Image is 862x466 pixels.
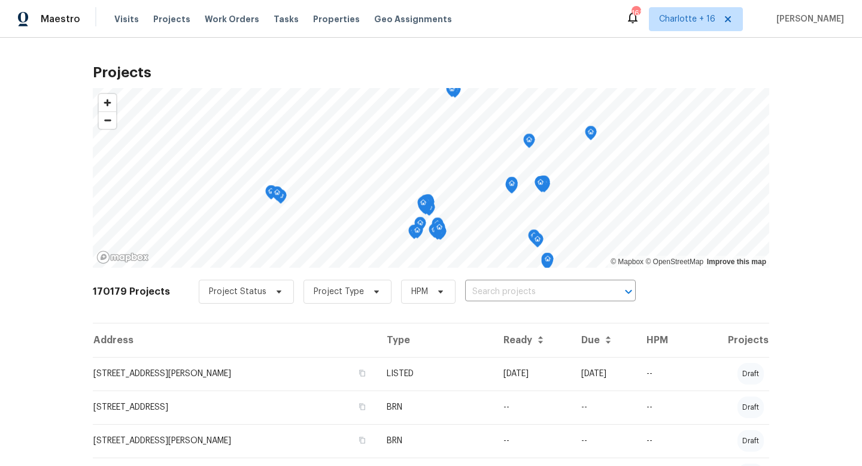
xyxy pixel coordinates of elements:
div: Map marker [506,177,518,196]
div: Map marker [414,217,426,235]
div: Map marker [420,195,432,213]
th: Projects [690,323,769,357]
button: Copy Address [357,435,368,446]
span: Tasks [274,15,299,23]
div: Map marker [433,221,445,240]
span: Maestro [41,13,80,25]
span: Geo Assignments [374,13,452,25]
button: Zoom out [99,111,116,129]
td: -- [494,424,572,458]
button: Zoom in [99,94,116,111]
div: Map marker [542,253,554,271]
div: Map marker [411,224,423,243]
input: Search projects [465,283,602,301]
div: Map marker [541,255,553,274]
td: [DATE] [494,357,572,391]
span: [PERSON_NAME] [772,13,844,25]
h2: Projects [93,66,769,78]
span: Zoom out [99,112,116,129]
h2: 170179 Projects [93,286,170,298]
span: Properties [313,13,360,25]
th: Type [377,323,494,357]
span: Project Type [314,286,364,298]
div: Map marker [528,229,540,248]
div: Map marker [541,253,553,271]
span: Visits [114,13,139,25]
th: Address [93,323,377,357]
div: draft [737,363,764,385]
a: OpenStreetMap [645,258,703,266]
span: Projects [153,13,190,25]
span: Work Orders [205,13,259,25]
td: BRN [377,424,494,458]
td: -- [494,391,572,424]
div: Map marker [271,186,283,205]
div: Map marker [505,178,517,197]
div: 161 [632,7,640,19]
a: Mapbox [611,258,644,266]
div: Map marker [585,126,597,144]
div: draft [737,397,764,418]
td: [DATE] [572,357,637,391]
td: [STREET_ADDRESS][PERSON_NAME] [93,357,377,391]
td: LISTED [377,357,494,391]
div: draft [737,430,764,452]
div: Map marker [532,233,544,252]
div: Map marker [446,83,458,101]
span: HPM [411,286,428,298]
td: -- [637,424,689,458]
td: BRN [377,391,494,424]
td: -- [572,391,637,424]
div: Map marker [265,185,277,204]
td: -- [637,357,689,391]
td: [STREET_ADDRESS][PERSON_NAME] [93,424,377,458]
div: Map marker [408,225,420,243]
button: Copy Address [357,401,368,412]
div: Map marker [422,194,434,213]
td: [STREET_ADDRESS] [93,391,377,424]
a: Mapbox homepage [96,250,149,264]
div: Map marker [432,217,444,236]
td: -- [637,391,689,424]
div: Map marker [523,134,535,152]
span: Project Status [209,286,266,298]
a: Improve this map [707,258,766,266]
span: Charlotte + 16 [659,13,715,25]
button: Open [620,283,637,300]
td: -- [572,424,637,458]
div: Map marker [429,223,441,242]
div: Map marker [537,175,549,194]
div: Map marker [535,176,547,195]
button: Copy Address [357,368,368,379]
th: HPM [637,323,689,357]
th: Due [572,323,637,357]
div: Map marker [417,196,429,215]
div: Map marker [506,177,518,195]
canvas: Map [93,88,769,268]
th: Ready [494,323,572,357]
